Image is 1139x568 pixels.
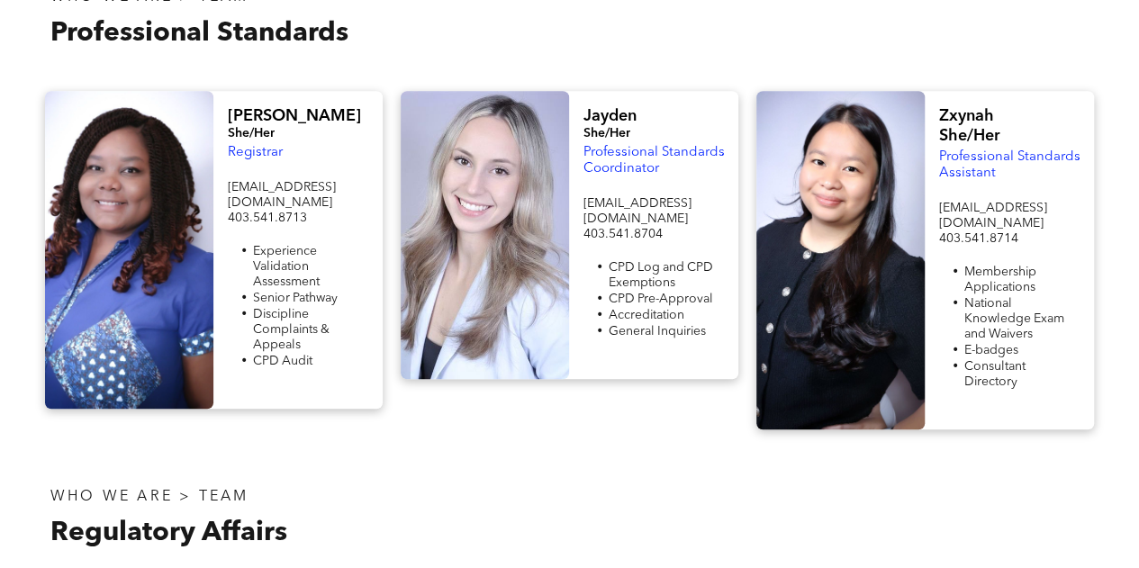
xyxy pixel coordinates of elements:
[252,245,319,288] span: Experience Validation Assessment
[583,146,724,176] span: Professional Standards Coordinator
[50,519,287,546] span: Regulatory Affairs
[583,228,662,240] span: 403.541.8704
[963,344,1017,356] span: E-badges
[938,150,1080,180] span: Professional Standards Assistant
[252,292,337,304] span: Senior Pathway
[608,309,683,321] span: Accreditation
[583,127,629,140] span: She/Her
[938,108,999,144] span: Zxynah She/Her
[963,266,1035,293] span: Membership Applications
[583,197,691,225] span: [EMAIL_ADDRESS][DOMAIN_NAME]
[963,360,1025,388] span: Consultant Directory
[227,108,360,124] span: [PERSON_NAME]
[227,146,282,159] span: Registrar
[252,308,329,351] span: Discipline Complaints & Appeals
[227,127,274,140] span: She/Her
[583,108,636,124] span: Jayden
[963,297,1063,340] span: National Knowledge Exam and Waivers
[608,293,712,305] span: CPD Pre-Approval
[252,355,312,367] span: CPD Audit
[50,490,249,504] span: WHO WE ARE > TEAM
[50,20,348,47] span: Professional Standards
[608,261,712,289] span: CPD Log and CPD Exemptions
[227,212,306,224] span: 403.541.8713
[608,325,705,338] span: General Inquiries
[227,181,335,209] span: [EMAIL_ADDRESS][DOMAIN_NAME]
[938,232,1017,245] span: 403.541.8714
[938,202,1046,230] span: [EMAIL_ADDRESS][DOMAIN_NAME]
